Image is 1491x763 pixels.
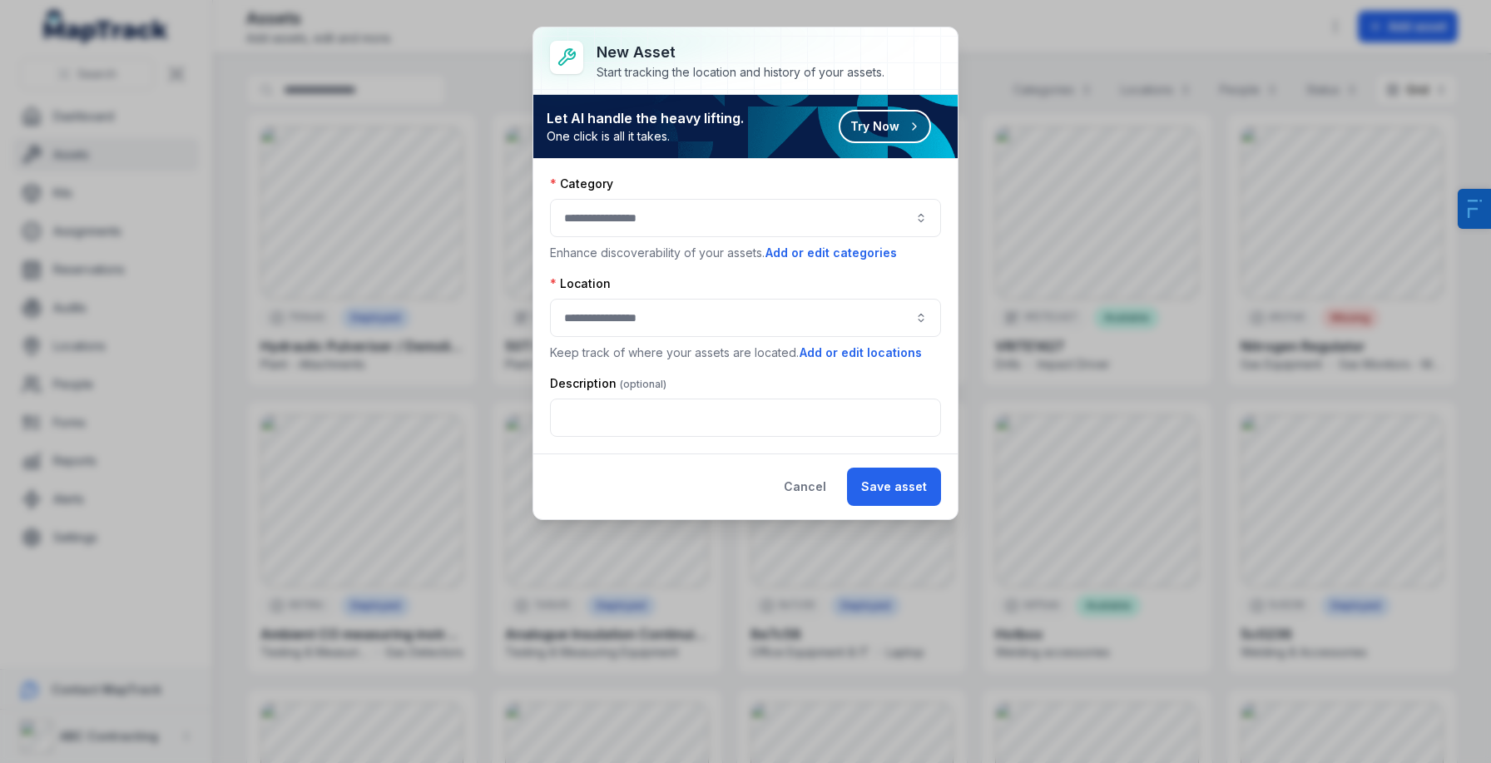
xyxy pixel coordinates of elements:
[550,375,666,392] label: Description
[597,64,884,81] div: Start tracking the location and history of your assets.
[550,275,611,292] label: Location
[547,128,744,145] span: One click is all it takes.
[770,468,840,506] button: Cancel
[839,110,931,143] button: Try Now
[550,244,941,262] p: Enhance discoverability of your assets.
[550,176,613,192] label: Category
[847,468,941,506] button: Save asset
[547,108,744,128] strong: Let AI handle the heavy lifting.
[597,41,884,64] h3: New asset
[799,344,923,362] button: Add or edit locations
[550,344,941,362] p: Keep track of where your assets are located.
[765,244,898,262] button: Add or edit categories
